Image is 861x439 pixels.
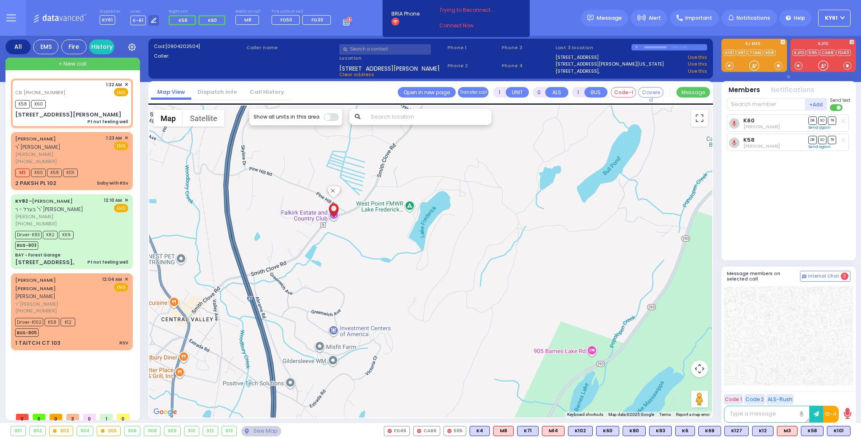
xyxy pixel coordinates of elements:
[15,293,55,300] span: [PERSON_NAME]
[124,81,128,88] span: ✕
[691,110,708,127] button: Toggle fullscreen view
[676,412,710,417] a: Report a map error
[183,110,224,127] button: Show satellite imagery
[15,252,61,258] div: BAY - Forest Garage
[827,426,850,436] div: K101
[47,169,62,177] span: K58
[721,42,787,48] label: KJ EMS...
[63,169,78,177] span: K101
[15,206,83,213] span: ר' בערל - ר' [PERSON_NAME]
[828,116,836,124] span: TR
[596,426,619,436] div: K60
[584,87,607,98] button: BUS
[688,68,707,75] a: Use this
[61,40,87,54] div: Fire
[43,231,58,239] span: K82
[312,16,323,23] span: FD30
[801,426,824,436] div: K58
[15,179,56,188] div: 2 PAKSH PL 102
[737,14,770,22] span: Notifications
[15,328,39,337] span: BUS-905
[5,40,31,54] div: All
[493,426,514,436] div: ALS KJ
[165,43,200,50] span: [0904202504]
[117,414,129,420] span: 0
[596,426,619,436] div: BLS
[31,100,46,108] span: K60
[243,88,291,96] a: Call History
[808,116,817,124] span: DR
[398,87,456,98] a: Open in new page
[365,109,491,125] input: Search location
[154,53,244,60] label: Caller:
[764,50,776,56] a: K58
[827,426,850,436] div: BLS
[222,426,237,436] div: 913
[724,426,749,436] div: BLS
[33,40,58,54] div: EMS
[87,259,128,265] div: Pt not feeling well
[130,9,159,14] label: Lines
[800,271,850,282] button: Internal Chat 2
[752,426,774,436] div: BLS
[825,14,837,22] span: KY61
[698,426,721,436] div: K69
[114,204,128,212] span: EMS
[823,406,839,423] button: 10-4
[391,10,420,18] span: BRIA Phone
[691,360,708,377] button: Map camera controls
[15,89,65,96] span: CB: [PHONE_NUMBER]
[203,426,218,436] div: 912
[517,426,539,436] div: BLS
[685,14,712,22] span: Important
[130,16,146,25] span: K-61
[836,50,851,56] a: FD40
[777,426,798,436] div: M3
[623,426,646,436] div: K80
[447,44,499,51] span: Phone 1
[542,426,565,436] div: M14
[748,50,763,56] a: TONE
[15,158,57,165] span: [PHONE_NUMBER]
[638,87,663,98] button: Covered
[743,137,755,143] a: K58
[124,276,128,283] span: ✕
[87,119,128,125] div: Pt not feeling well
[792,50,806,56] a: KJFD
[329,187,337,195] button: Close
[587,15,594,21] img: message.svg
[339,55,445,62] label: Location
[15,307,57,314] span: [PHONE_NUMBER]
[384,426,410,436] div: FD46
[15,301,99,308] span: ר' [PERSON_NAME]
[545,87,568,98] button: ALS
[691,391,708,407] button: Drag Pegman onto the map to open Street View
[11,426,26,436] div: 901
[272,9,334,14] label: Fire units on call
[744,394,765,405] button: Code 2
[439,22,506,29] a: Connect Now
[659,412,671,417] a: Terms (opens in new tab)
[15,318,43,326] span: Driver-K102
[61,318,75,326] span: K12
[649,426,672,436] div: BLS
[417,429,421,433] img: red-radio-icon.svg
[50,426,73,436] div: 903
[15,258,74,267] div: [STREET_ADDRESS],
[841,272,848,280] span: 2
[151,407,179,418] a: Open this area in Google Maps (opens a new window)
[50,414,62,420] span: 0
[59,231,74,239] span: K69
[676,87,710,98] button: Message
[808,136,817,144] span: DR
[339,71,374,78] span: Clear address
[144,426,160,436] div: 908
[151,88,191,96] a: Map View
[114,88,128,96] span: EMS
[15,339,61,347] div: 1 TAITCH CT 103
[608,412,654,417] span: Map data ©2025 Google
[493,426,514,436] div: M8
[729,85,760,95] button: Members
[100,9,121,14] label: Dispatcher
[506,87,529,98] button: UNIT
